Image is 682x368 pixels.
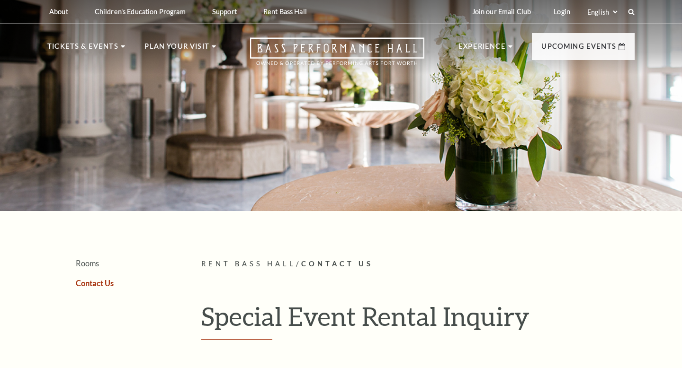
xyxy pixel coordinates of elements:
[201,258,635,270] p: /
[47,41,118,58] p: Tickets & Events
[541,41,616,58] p: Upcoming Events
[458,41,506,58] p: Experience
[76,259,99,268] a: Rooms
[201,301,635,340] h1: Special Event Rental Inquiry
[585,8,619,17] select: Select:
[301,260,373,268] span: Contact Us
[95,8,186,16] p: Children's Education Program
[49,8,68,16] p: About
[76,279,114,288] a: Contact Us
[144,41,209,58] p: Plan Your Visit
[212,8,237,16] p: Support
[201,260,296,268] span: Rent Bass Hall
[263,8,307,16] p: Rent Bass Hall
